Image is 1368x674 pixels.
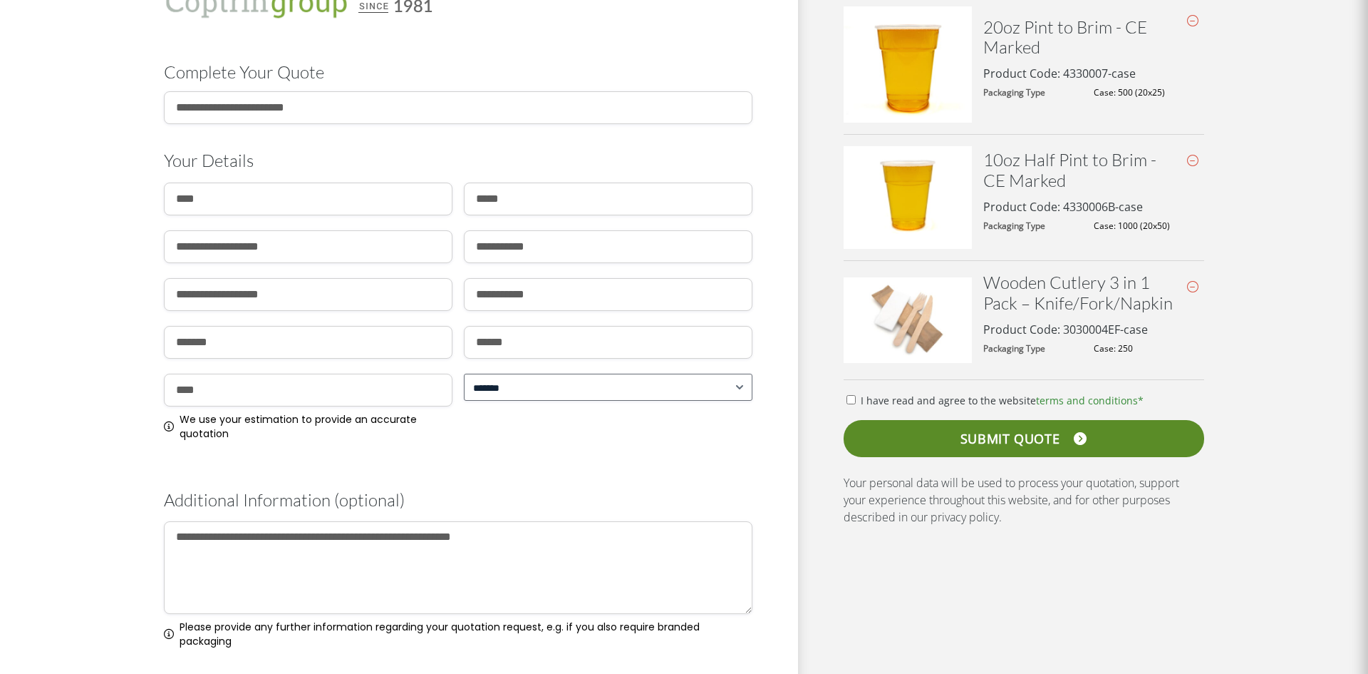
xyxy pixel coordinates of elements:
dd: Case: 500 (20x25) [1094,88,1204,98]
p: Your personal data will be used to process your quotation, support your experience throughout thi... [844,474,1204,526]
input: I have read and agree to the websiteterms and conditions* [846,395,856,404]
p: Product Code: 4330007-case [983,65,1136,82]
div: We use your estimation to provide an accurate quotation [164,412,452,441]
dt: Packaging Type [983,221,1076,231]
a: SUBMIT QUOTE [844,420,1204,457]
dt: Packaging Type [983,344,1076,354]
div: Please provide any further information regarding your quotation request, e.g. if you also require... [164,620,752,648]
a: 10oz Half Pint to Brim - CE Marked [983,149,1156,191]
a: 20oz Pint to Brim - CE Marked [983,16,1147,58]
span: I have read and agree to the website [861,394,1144,407]
p: Product Code: 4330006B-case [983,198,1143,215]
dd: Case: 250 [1094,344,1204,354]
span: SUBMIT QUOTE [960,432,1059,447]
a: Wooden Cutlery 3 in 1 Pack – Knife/Fork/Napkin [983,272,1173,314]
dt: Packaging Type [983,88,1076,98]
img: IMG_5408-e1617887135179-400x363.jpg [844,6,972,123]
h3: Your Details [164,150,752,171]
img: IMG_5419-400x320.jpg [844,146,972,249]
a: terms and conditions* [1036,394,1144,407]
h3: Additional Information (optional) [164,490,752,511]
p: Product Code: 3030004EF-case [983,321,1148,338]
img: IMG_5271-400x267.jpg [844,277,972,363]
h1: Complete Your Quote [164,62,752,83]
dd: Case: 1000 (20x50) [1094,221,1204,231]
